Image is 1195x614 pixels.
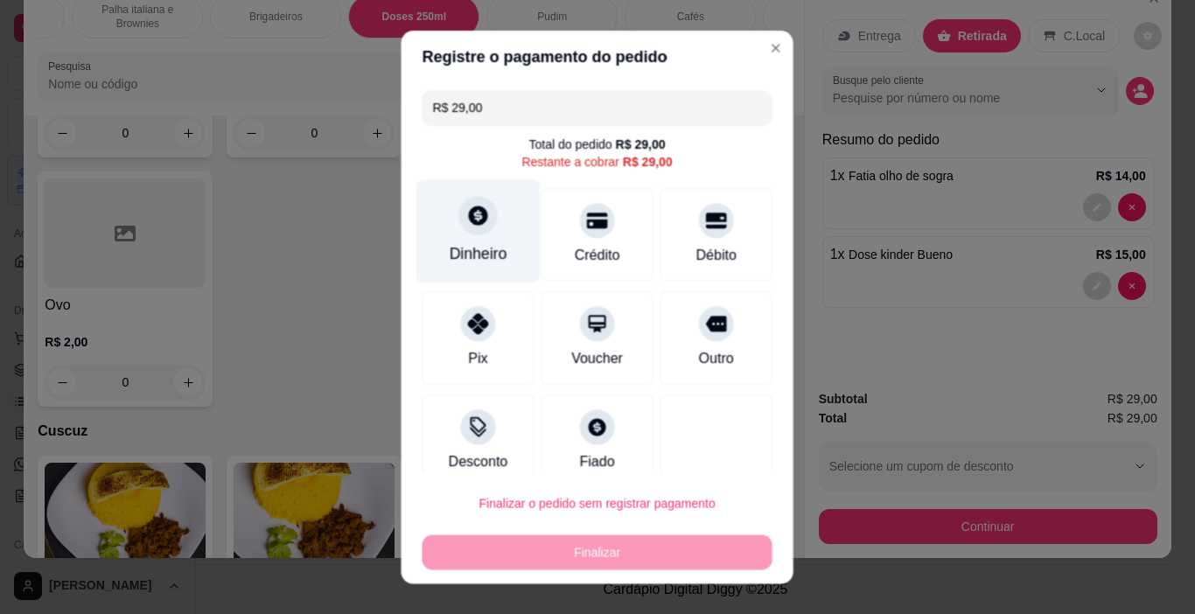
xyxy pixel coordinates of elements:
div: R$ 29,00 [616,136,666,153]
div: Outro [699,348,734,369]
div: Desconto [449,451,508,472]
button: Close [762,34,790,62]
div: Total do pedido [529,136,666,153]
div: Voucher [572,348,624,369]
button: Finalizar o pedido sem registrar pagamento [423,485,772,520]
input: Ex.: hambúrguer de cordeiro [433,90,762,125]
header: Registre o pagamento do pedido [402,31,793,83]
div: Crédito [575,245,620,266]
div: Pix [469,348,488,369]
div: Restante a cobrar [522,153,673,171]
div: Dinheiro [450,242,507,265]
div: Fiado [580,451,615,472]
div: R$ 29,00 [623,153,673,171]
div: Débito [696,245,737,266]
